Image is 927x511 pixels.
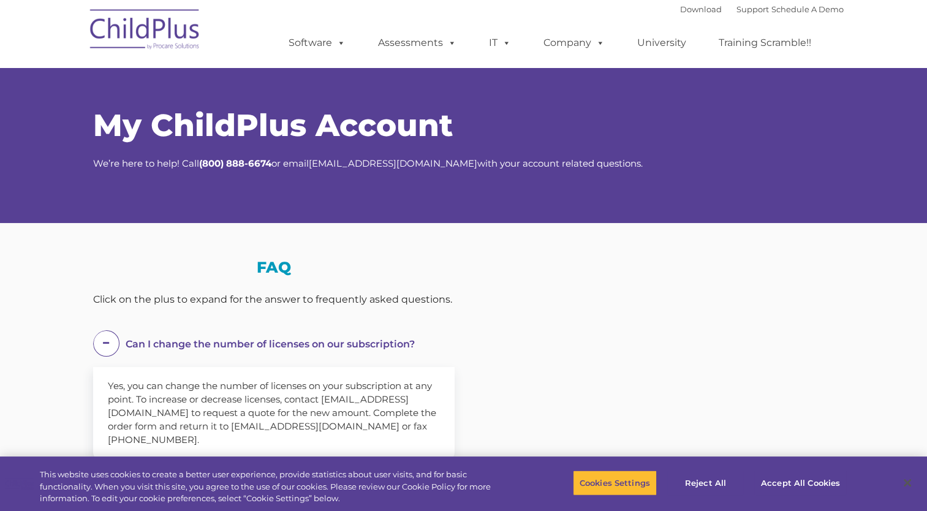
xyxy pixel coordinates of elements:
a: Support [736,4,769,14]
button: Cookies Settings [573,470,657,496]
a: University [625,31,698,55]
a: Company [531,31,617,55]
span: Can I change the number of licenses on our subscription? [126,338,415,350]
h3: FAQ [93,260,455,275]
button: Accept All Cookies [754,470,847,496]
a: Assessments [366,31,469,55]
a: Schedule A Demo [771,4,844,14]
strong: 800) 888-6674 [202,157,271,169]
img: ChildPlus by Procare Solutions [84,1,206,62]
a: IT [477,31,523,55]
button: Reject All [667,470,744,496]
span: We’re here to help! Call or email with your account related questions. [93,157,643,169]
a: Training Scramble!! [706,31,823,55]
a: [EMAIL_ADDRESS][DOMAIN_NAME] [309,157,477,169]
span: My ChildPlus Account [93,107,453,144]
button: Close [894,469,921,496]
strong: ( [199,157,202,169]
font: | [680,4,844,14]
a: Software [276,31,358,55]
div: Yes, you can change the number of licenses on your subscription at any point. To increase or decr... [93,367,455,459]
a: Download [680,4,722,14]
div: This website uses cookies to create a better user experience, provide statistics about user visit... [40,469,510,505]
div: Click on the plus to expand for the answer to frequently asked questions. [93,290,455,309]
